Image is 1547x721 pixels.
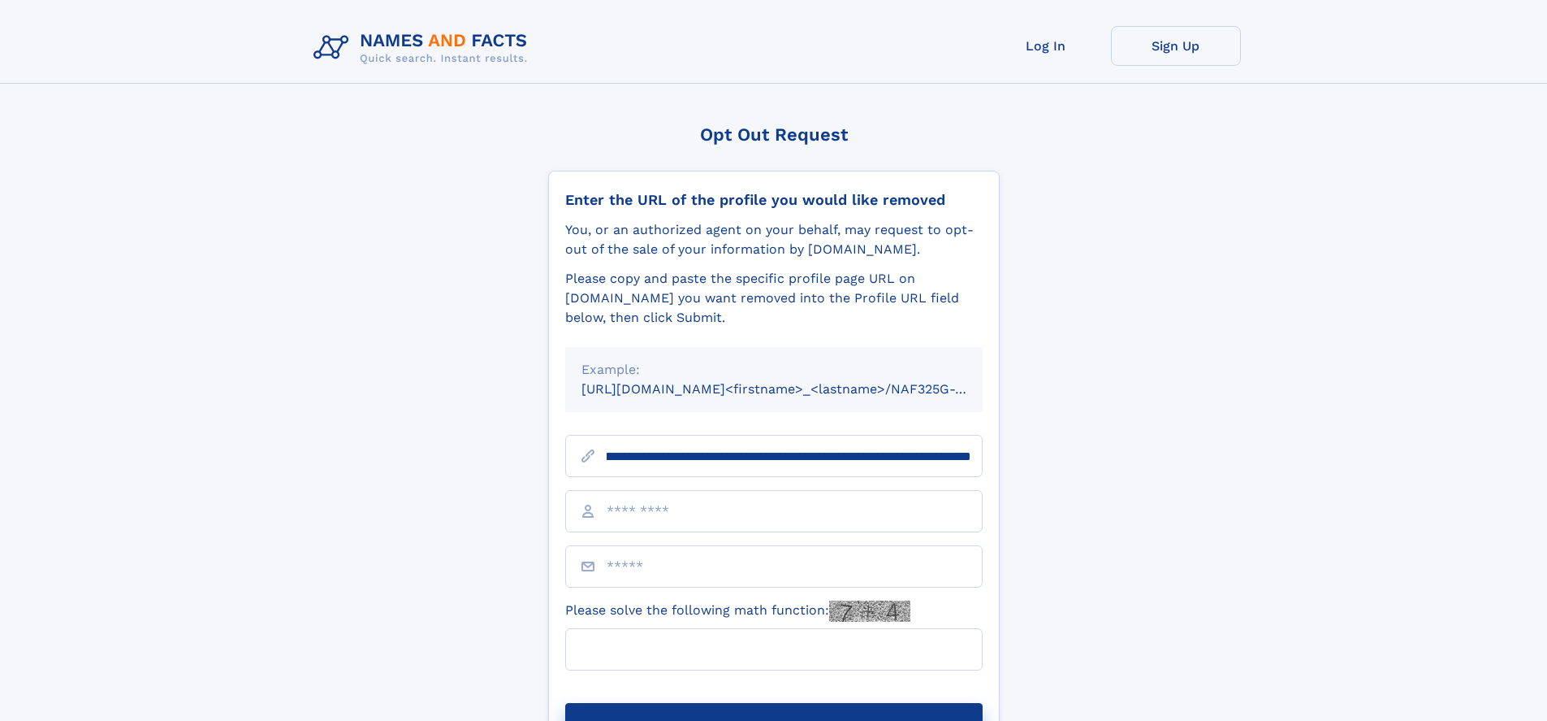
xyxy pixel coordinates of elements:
[565,269,983,328] div: Please copy and paste the specific profile page URL on [DOMAIN_NAME] you want removed into the Pr...
[307,26,541,70] img: Logo Names and Facts
[548,124,1000,145] div: Opt Out Request
[565,220,983,259] div: You, or an authorized agent on your behalf, may request to opt-out of the sale of your informatio...
[565,191,983,209] div: Enter the URL of the profile you would like removed
[565,601,910,622] label: Please solve the following math function:
[581,381,1013,397] small: [URL][DOMAIN_NAME]<firstname>_<lastname>/NAF325G-xxxxxxxx
[1111,26,1241,66] a: Sign Up
[581,360,966,380] div: Example:
[981,26,1111,66] a: Log In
